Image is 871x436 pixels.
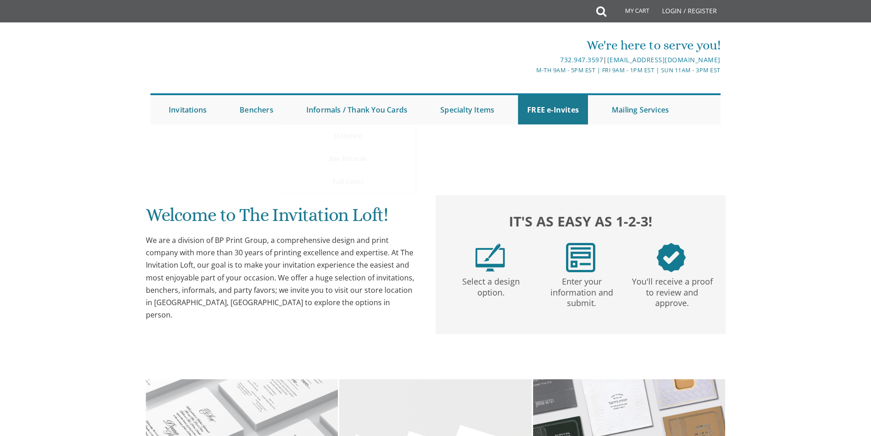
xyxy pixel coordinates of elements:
[281,147,415,170] a: Bar Mitzvah
[603,95,678,124] a: Mailing Services
[605,1,656,24] a: My Cart
[518,95,588,124] a: FREE e-Invites
[445,211,716,231] h2: It's as easy as 1-2-3!
[297,95,417,124] a: Informals / Thank You Cards
[560,55,603,64] a: 732.947.3597
[566,243,595,272] img: step2.png
[657,243,686,272] img: step3.png
[230,95,283,124] a: Benchers
[160,95,216,124] a: Invitations
[607,55,721,64] a: [EMAIL_ADDRESS][DOMAIN_NAME]
[431,95,503,124] a: Specialty Items
[281,124,415,147] a: Standard
[341,65,721,75] div: M-Th 9am - 5pm EST | Fri 9am - 1pm EST | Sun 11am - 3pm EST
[538,272,625,309] p: Enter your information and submit.
[629,272,716,309] p: You'll receive a proof to review and approve.
[476,243,505,272] img: step1.png
[281,170,415,193] a: Full Color
[146,234,417,321] div: We are a division of BP Print Group, a comprehensive design and print company with more than 30 y...
[341,54,721,65] div: |
[448,272,534,298] p: Select a design option.
[341,36,721,54] div: We're here to serve you!
[146,205,417,232] h1: Welcome to The Invitation Loft!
